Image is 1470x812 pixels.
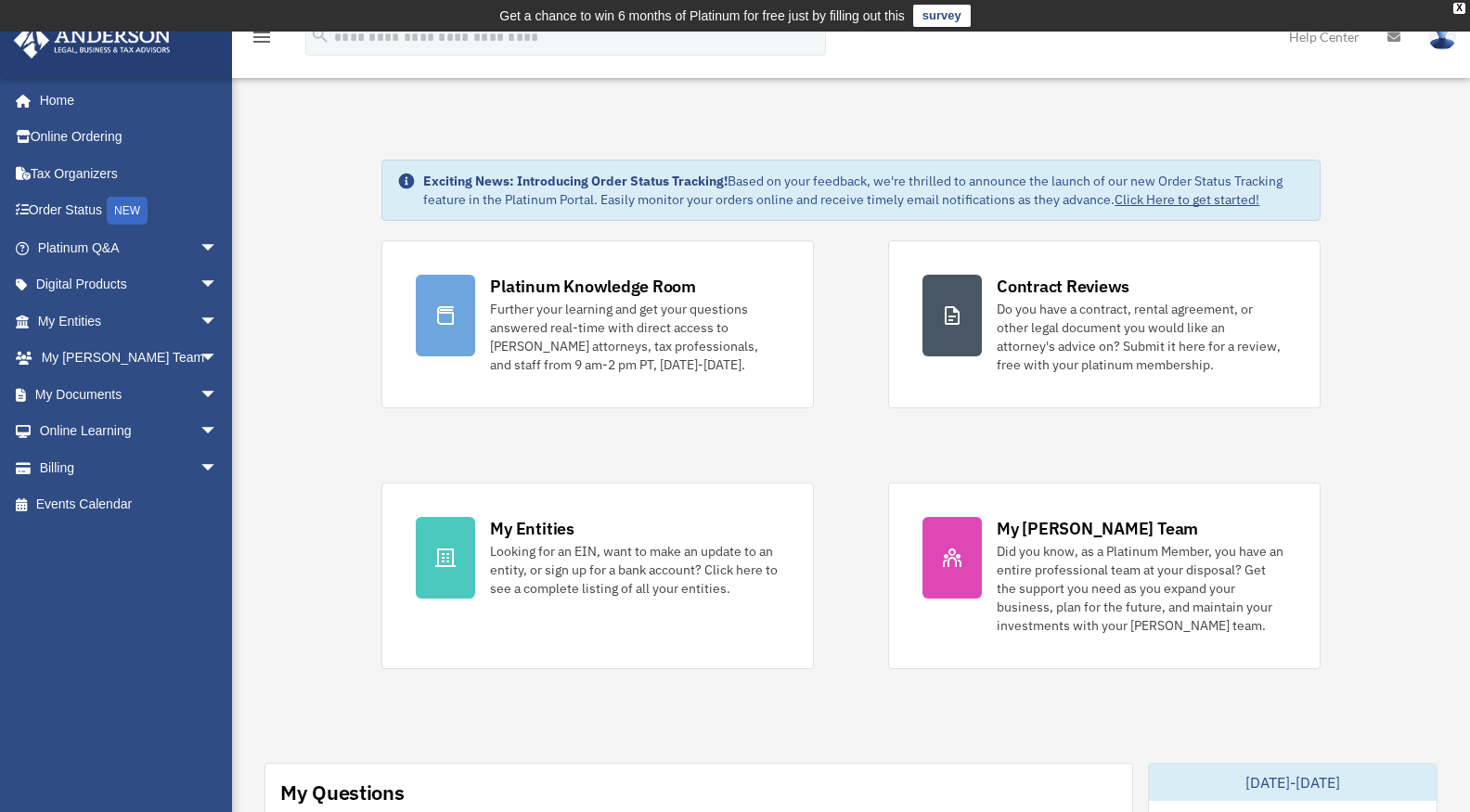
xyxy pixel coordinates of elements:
a: My [PERSON_NAME] Teamarrow_drop_down [13,340,246,377]
a: Digital Productsarrow_drop_down [13,266,246,303]
div: close [1453,3,1465,14]
span: arrow_drop_down [200,449,237,487]
a: My Documentsarrow_drop_down [13,376,246,413]
a: Platinum Knowledge Room Further your learning and get your questions answered real-time with dire... [381,240,814,408]
div: Do you have a contract, rental agreement, or other legal document you would like an attorney's ad... [997,300,1286,374]
a: Click Here to get started! [1115,191,1259,208]
div: Platinum Knowledge Room [490,275,696,298]
a: My [PERSON_NAME] Team Did you know, as a Platinum Member, you have an entire professional team at... [888,483,1321,669]
a: menu [251,32,273,48]
a: Contract Reviews Do you have a contract, rental agreement, or other legal document you would like... [888,240,1321,408]
a: Online Ordering [13,119,246,156]
a: Tax Organizers [13,155,246,192]
span: arrow_drop_down [200,229,237,267]
div: Looking for an EIN, want to make an update to an entity, or sign up for a bank account? Click her... [490,542,780,598]
a: Order StatusNEW [13,192,246,230]
a: Home [13,82,237,119]
div: NEW [107,197,148,225]
div: Get a chance to win 6 months of Platinum for free just by filling out this [499,5,905,27]
img: User Pic [1428,23,1456,50]
div: My Entities [490,517,574,540]
div: Further your learning and get your questions answered real-time with direct access to [PERSON_NAM... [490,300,780,374]
div: My Questions [280,779,405,806]
div: Did you know, as a Platinum Member, you have an entire professional team at your disposal? Get th... [997,542,1286,635]
a: My Entitiesarrow_drop_down [13,303,246,340]
a: My Entities Looking for an EIN, want to make an update to an entity, or sign up for a bank accoun... [381,483,814,669]
span: arrow_drop_down [200,340,237,378]
a: survey [913,5,971,27]
i: menu [251,26,273,48]
span: arrow_drop_down [200,413,237,451]
div: Contract Reviews [997,275,1129,298]
a: Billingarrow_drop_down [13,449,246,486]
strong: Exciting News: Introducing Order Status Tracking! [423,173,728,189]
span: arrow_drop_down [200,303,237,341]
i: search [310,25,330,45]
a: Platinum Q&Aarrow_drop_down [13,229,246,266]
a: Online Learningarrow_drop_down [13,413,246,450]
img: Anderson Advisors Platinum Portal [8,22,176,58]
div: My [PERSON_NAME] Team [997,517,1198,540]
a: Events Calendar [13,486,246,523]
div: Based on your feedback, we're thrilled to announce the launch of our new Order Status Tracking fe... [423,172,1304,209]
span: arrow_drop_down [200,376,237,414]
div: [DATE]-[DATE] [1149,764,1437,801]
span: arrow_drop_down [200,266,237,304]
